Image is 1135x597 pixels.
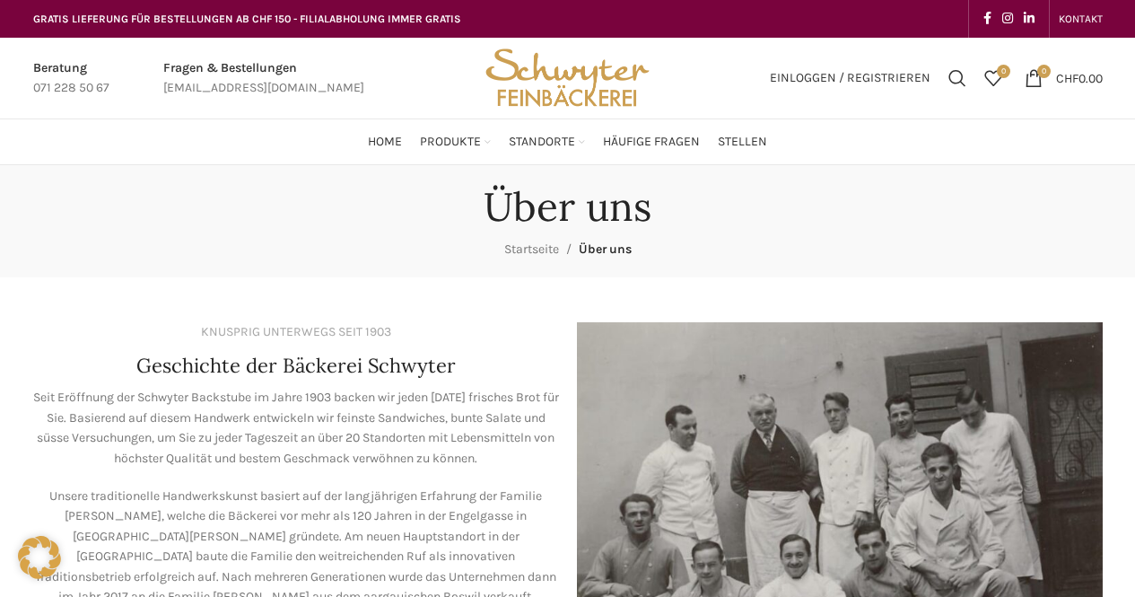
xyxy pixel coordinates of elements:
[420,134,481,151] span: Produkte
[770,72,930,84] span: Einloggen / Registrieren
[1016,60,1112,96] a: 0 CHF0.00
[484,183,651,231] h1: Über uns
[33,58,109,99] a: Infobox link
[201,322,391,342] div: KNUSPRIG UNTERWEGS SEIT 1903
[975,60,1011,96] a: 0
[24,124,1112,160] div: Main navigation
[479,69,655,84] a: Site logo
[761,60,939,96] a: Einloggen / Registrieren
[33,13,461,25] span: GRATIS LIEFERUNG FÜR BESTELLUNGEN AB CHF 150 - FILIALABHOLUNG IMMER GRATIS
[1056,70,1103,85] bdi: 0.00
[939,60,975,96] a: Suchen
[163,58,364,99] a: Infobox link
[509,134,575,151] span: Standorte
[978,6,997,31] a: Facebook social link
[603,134,700,151] span: Häufige Fragen
[420,124,491,160] a: Produkte
[1050,1,1112,37] div: Secondary navigation
[1018,6,1040,31] a: Linkedin social link
[579,241,632,257] span: Über uns
[509,124,585,160] a: Standorte
[1056,70,1078,85] span: CHF
[997,6,1018,31] a: Instagram social link
[997,65,1010,78] span: 0
[1037,65,1051,78] span: 0
[33,388,559,469] p: Seit Eröffnung der Schwyter Backstube im Jahre 1903 backen wir jeden [DATE] frisches Brot für Sie...
[368,134,402,151] span: Home
[1059,13,1103,25] span: KONTAKT
[718,134,767,151] span: Stellen
[975,60,1011,96] div: Meine Wunschliste
[603,124,700,160] a: Häufige Fragen
[368,124,402,160] a: Home
[479,38,655,119] img: Bäckerei Schwyter
[1059,1,1103,37] a: KONTAKT
[136,352,456,380] h4: Geschichte der Bäckerei Schwyter
[718,124,767,160] a: Stellen
[504,241,559,257] a: Startseite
